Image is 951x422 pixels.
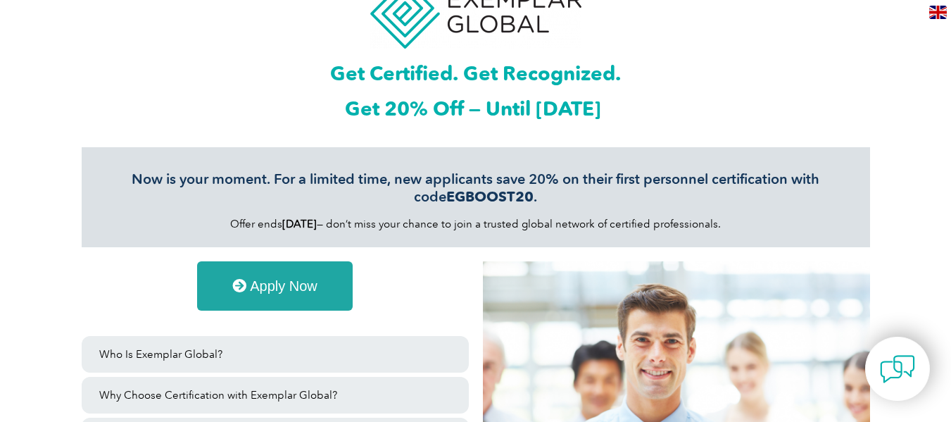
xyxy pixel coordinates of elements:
[345,97,601,120] span: Get 20% Off — Until [DATE]
[103,170,849,206] h3: Now is your moment. For a limited time, new applicants save 20% on their first personnel certific...
[330,61,621,85] span: Get Certified. Get Recognized.
[929,6,947,19] img: en
[282,218,317,230] b: [DATE]
[446,188,534,205] strong: EGBOOST20
[82,377,469,414] a: Why Choose Certification with Exemplar Global?
[197,261,353,311] a: Apply Now
[250,279,317,293] span: Apply Now
[103,216,849,232] p: Offer ends — don’t miss your chance to join a trusted global network of certified professionals.
[82,336,469,373] a: Who Is Exemplar Global?
[880,352,915,387] img: contact-chat.png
